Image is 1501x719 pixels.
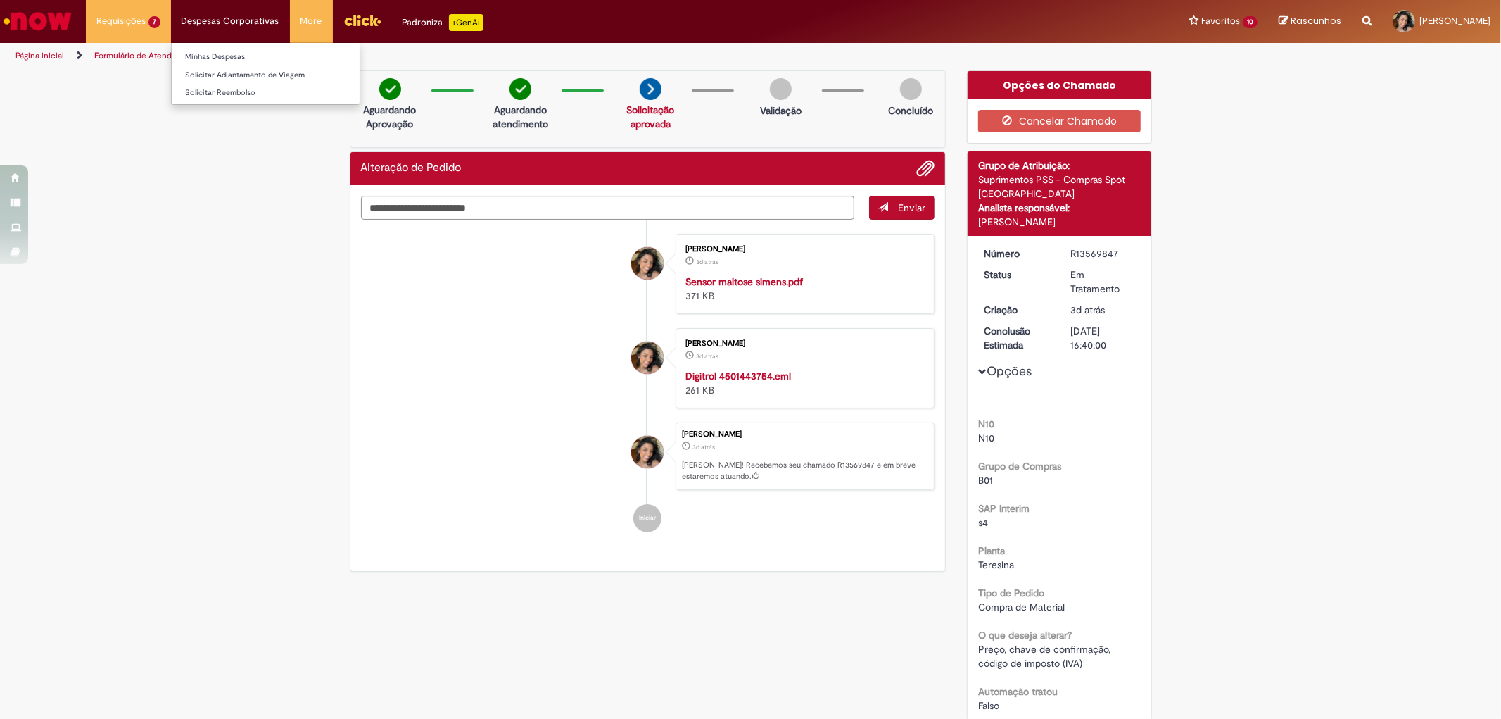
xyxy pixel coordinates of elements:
ul: Despesas Corporativas [171,42,360,105]
span: [PERSON_NAME] [1419,15,1490,27]
h2: Alteração de Pedido Histórico de tíquete [361,162,462,175]
span: Despesas Corporativas [182,14,279,28]
button: Adicionar anexos [916,159,935,177]
span: 3d atrás [692,443,715,451]
img: img-circle-grey.png [900,78,922,100]
button: Cancelar Chamado [978,110,1141,132]
a: Solicitar Reembolso [172,85,360,101]
p: Aguardando atendimento [486,103,555,131]
a: Página inicial [15,50,64,61]
div: 371 KB [685,275,920,303]
span: 3d atrás [696,352,718,361]
img: arrow-next.png [640,78,661,100]
span: Teresina [978,558,1014,571]
p: [PERSON_NAME]! Recebemos seu chamado R13569847 e em breve estaremos atuando. [682,460,927,482]
div: Suprimentos PSS - Compras Spot [GEOGRAPHIC_DATA] [978,173,1141,201]
div: [PERSON_NAME] [685,245,920,254]
a: Minhas Despesas [172,49,360,65]
div: Elaine De Macedo Pereira [631,436,664,468]
a: Sensor maltose simens.pdf [685,275,803,288]
time: 26/09/2025 10:39:20 [696,258,718,266]
span: B01 [978,474,993,487]
span: s4 [978,516,988,529]
button: Enviar [869,196,935,220]
img: click_logo_yellow_360x200.png [343,10,381,31]
div: Analista responsável: [978,201,1141,215]
div: [DATE] 16:40:00 [1070,324,1136,352]
span: 3d atrás [696,258,718,266]
div: 261 KB [685,369,920,397]
span: Falso [978,699,999,712]
li: Elaine De Macedo Pereira [361,423,935,490]
a: Formulário de Atendimento [94,50,198,61]
time: 26/09/2025 10:39:58 [692,443,715,451]
b: SAP Interim [978,502,1030,515]
textarea: Digite sua mensagem aqui... [361,196,855,220]
div: [PERSON_NAME] [685,339,920,348]
div: 26/09/2025 10:39:58 [1070,303,1136,317]
ul: Histórico de tíquete [361,220,935,546]
time: 26/09/2025 10:37:55 [696,352,718,361]
ul: Trilhas de página [11,43,990,69]
b: Grupo de Compras [978,460,1061,473]
img: check-circle-green.png [509,78,531,100]
a: Solicitar Adiantamento de Viagem [172,68,360,83]
div: Padroniza [403,14,483,31]
span: Rascunhos [1291,14,1341,27]
span: Requisições [96,14,146,28]
img: img-circle-grey.png [770,78,792,100]
p: Concluído [888,104,933,118]
div: [PERSON_NAME] [978,215,1141,229]
p: Aguardando Aprovação [356,103,424,131]
b: Automação tratou [978,685,1058,698]
span: 7 [148,16,160,28]
div: Em Tratamento [1070,268,1136,296]
span: Favoritos [1201,14,1240,28]
span: More [300,14,322,28]
b: Tipo de Pedido [978,587,1044,599]
img: ServiceNow [1,7,74,35]
span: Preço, chave de confirmação, código de imposto (IVA) [978,643,1113,670]
span: Enviar [898,201,925,214]
img: check-circle-green.png [379,78,401,100]
div: Elaine De Macedo Pereira [631,342,664,374]
div: R13569847 [1070,246,1136,261]
p: Validação [760,104,802,118]
dt: Conclusão Estimada [973,324,1060,352]
b: N10 [978,418,994,430]
dt: Status [973,268,1060,282]
b: O que deseja alterar? [978,629,1072,642]
span: 10 [1243,16,1258,28]
div: [PERSON_NAME] [682,430,927,439]
div: Elaine De Macedo Pereira [631,247,664,280]
span: Compra de Material [978,601,1065,613]
a: Solicitação aprovada [626,104,674,130]
dt: Número [973,246,1060,261]
b: Planta [978,544,1005,557]
time: 26/09/2025 10:39:58 [1070,304,1105,316]
a: Digitrol 4501443754.eml [685,370,791,382]
div: Opções do Chamado [968,71,1151,99]
span: 3d atrás [1070,304,1105,316]
div: Grupo de Atribuição: [978,158,1141,173]
span: N10 [978,432,994,444]
p: +GenAi [449,14,483,31]
a: Rascunhos [1279,15,1341,28]
dt: Criação [973,303,1060,317]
